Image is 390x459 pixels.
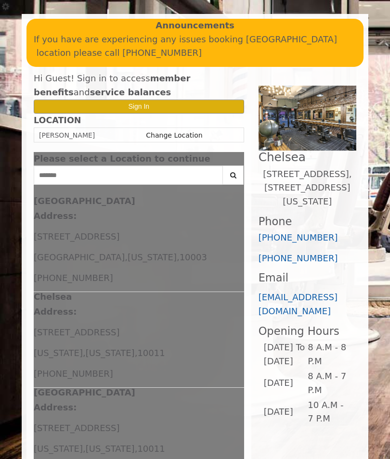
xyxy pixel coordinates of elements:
b: member benefits [34,73,190,97]
span: [US_STATE] [34,444,83,454]
a: [PHONE_NUMBER] [259,253,338,263]
a: [PHONE_NUMBER] [259,232,338,242]
span: 10011 [137,348,165,358]
span: [GEOGRAPHIC_DATA] [34,252,125,262]
span: , [177,252,180,262]
p: If you have are experiencing any issues booking [GEOGRAPHIC_DATA] location please call [PHONE_NUM... [34,33,356,61]
button: close dialog [230,155,244,162]
span: , [83,348,86,358]
span: [STREET_ADDRESS] [34,423,119,433]
i: Search button [228,172,239,178]
b: Address: [34,402,77,412]
span: , [135,348,138,358]
h3: Opening Hours [259,325,356,337]
h2: Chelsea [259,151,356,164]
span: [PHONE_NUMBER] [34,369,113,379]
td: [DATE] [263,398,307,427]
button: Sign In [34,100,244,114]
b: [GEOGRAPHIC_DATA] [34,196,135,206]
div: Center Select [34,166,244,190]
span: [PHONE_NUMBER] [34,273,113,283]
span: [US_STATE] [34,348,83,358]
span: [US_STATE] [128,252,177,262]
b: Address: [34,306,77,317]
td: [DATE] To [DATE] [263,340,307,369]
span: 10003 [180,252,207,262]
span: , [125,252,128,262]
h3: Phone [259,216,356,228]
b: [GEOGRAPHIC_DATA] [34,387,135,397]
a: Change Location [146,131,202,139]
span: , [83,444,86,454]
b: service balances [90,87,171,97]
span: [US_STATE] [86,444,135,454]
a: [EMAIL_ADDRESS][DOMAIN_NAME] [259,292,338,316]
td: 10 A.M - 7 P.M [307,398,351,427]
span: [US_STATE] [86,348,135,358]
td: [DATE] [263,369,307,398]
td: 8 A.M - 8 P.M [307,340,351,369]
b: Announcements [156,19,234,33]
td: 8 A.M - 7 P.M [307,369,351,398]
p: [STREET_ADDRESS],[STREET_ADDRESS][US_STATE] [259,167,356,209]
span: 10011 [137,444,165,454]
b: Address: [34,211,77,221]
b: LOCATION [34,115,81,125]
input: Search Center [34,166,223,185]
span: , [135,444,138,454]
h3: Email [259,272,356,284]
b: Chelsea [34,292,72,302]
span: [PERSON_NAME] [39,131,95,139]
div: Hi Guest! Sign in to access and [34,72,244,100]
span: [STREET_ADDRESS] [34,327,119,337]
span: [STREET_ADDRESS] [34,231,119,242]
span: Please select a Location to continue [34,153,210,164]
